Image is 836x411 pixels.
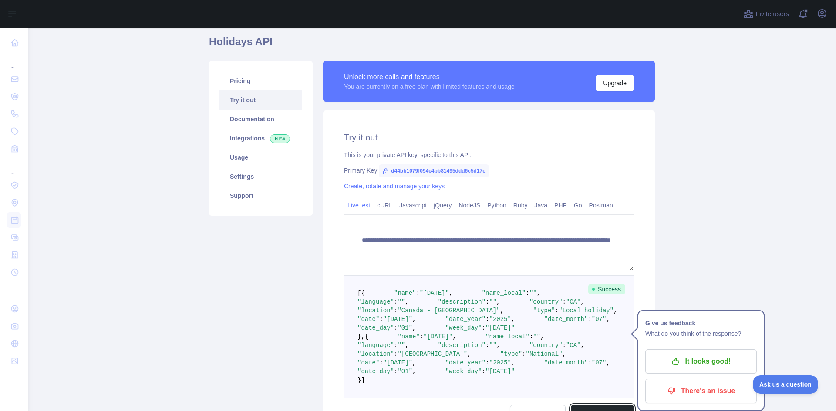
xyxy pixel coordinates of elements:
span: : [485,298,489,305]
span: "" [533,333,540,340]
span: : [394,298,398,305]
span: "" [489,298,496,305]
span: : [416,290,419,297]
a: Java [531,198,551,212]
span: "07" [592,359,607,366]
span: New [270,134,290,143]
span: "language" [357,342,394,349]
button: It looks good! [645,349,757,374]
span: : [588,316,591,323]
span: , [412,324,416,331]
span: : [563,342,566,349]
a: Integrations New [219,129,302,148]
span: , [452,333,456,340]
div: ... [7,158,21,176]
span: , [540,333,544,340]
a: Documentation [219,110,302,129]
span: "" [398,342,405,349]
span: "country" [529,298,563,305]
span: d44bb1079f094e4bb81495ddd6c5d17c [379,164,489,177]
button: Upgrade [596,75,634,91]
div: ... [7,52,21,70]
span: , [496,298,500,305]
span: , [449,290,452,297]
span: , [412,368,416,375]
span: "type" [500,351,522,358]
span: "date_year" [445,316,485,323]
span: "01" [398,368,412,375]
span: : [485,316,489,323]
a: Settings [219,167,302,186]
a: Live test [344,198,374,212]
span: : [563,298,566,305]
span: "description" [438,298,485,305]
a: PHP [551,198,570,212]
span: "" [529,290,537,297]
button: Invite users [742,7,791,21]
span: : [522,351,526,358]
span: "" [398,298,405,305]
span: : [379,316,383,323]
span: , [563,351,566,358]
span: }, [357,333,365,340]
span: : [394,324,398,331]
span: : [526,290,529,297]
span: "date_day" [357,368,394,375]
span: "name" [394,290,416,297]
span: , [537,290,540,297]
span: "2025" [489,359,511,366]
span: } [357,377,361,384]
span: "week_day" [445,324,482,331]
span: [ [357,290,361,297]
a: Javascript [396,198,430,212]
span: "location" [357,351,394,358]
a: Postman [586,198,617,212]
span: "CA" [566,342,581,349]
div: Primary Key: [344,166,634,175]
span: : [485,359,489,366]
span: , [614,307,617,314]
span: { [365,333,368,340]
a: Create, rotate and manage your keys [344,183,445,190]
span: "Local holiday" [559,307,614,314]
span: "date" [357,359,379,366]
p: There's an issue [652,384,750,398]
span: : [394,351,398,358]
span: ] [361,377,364,384]
div: ... [7,282,21,299]
span: , [581,342,584,349]
span: "date_year" [445,359,485,366]
span: , [405,298,408,305]
span: "name_local" [482,290,526,297]
span: "[DATE]" [383,359,412,366]
span: : [482,324,485,331]
span: "Canada - [GEOGRAPHIC_DATA]" [398,307,500,314]
span: "[DATE]" [423,333,452,340]
a: Python [484,198,510,212]
span: , [405,342,408,349]
a: NodeJS [455,198,484,212]
a: Ruby [510,198,531,212]
span: "location" [357,307,394,314]
span: , [606,359,610,366]
span: "date_day" [357,324,394,331]
span: "name" [398,333,419,340]
span: , [606,316,610,323]
span: "country" [529,342,563,349]
span: : [529,333,533,340]
span: "[DATE]" [485,324,515,331]
span: Invite users [755,9,789,19]
span: : [555,307,559,314]
h1: Holidays API [209,35,655,56]
button: There's an issue [645,379,757,403]
span: "" [489,342,496,349]
span: "07" [592,316,607,323]
span: "description" [438,342,485,349]
span: "date_month" [544,316,588,323]
span: "date_month" [544,359,588,366]
span: "[DATE]" [420,290,449,297]
span: "CA" [566,298,581,305]
span: "[DATE]" [383,316,412,323]
a: Try it out [219,90,302,110]
h2: Try it out [344,131,634,144]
